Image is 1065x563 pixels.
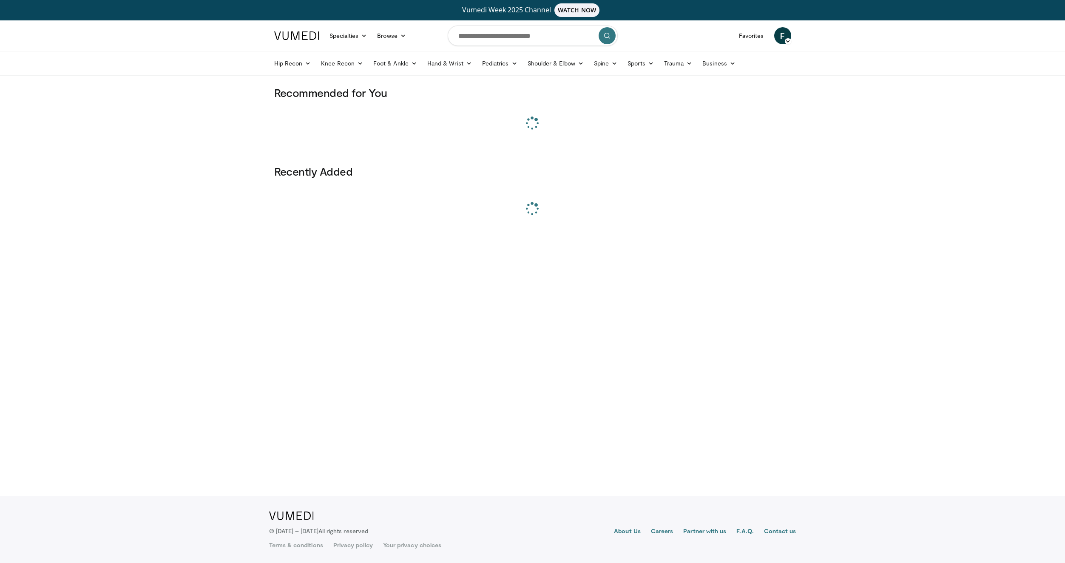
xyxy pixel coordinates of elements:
[764,527,796,537] a: Contact us
[274,86,791,100] h3: Recommended for You
[372,27,411,44] a: Browse
[736,527,753,537] a: F.A.Q.
[274,165,791,178] h3: Recently Added
[614,527,641,537] a: About Us
[734,27,769,44] a: Favorites
[383,541,441,549] a: Your privacy choices
[269,527,369,535] p: © [DATE] – [DATE]
[651,527,673,537] a: Careers
[274,31,319,40] img: VuMedi Logo
[683,527,726,537] a: Partner with us
[554,3,599,17] span: WATCH NOW
[324,27,372,44] a: Specialties
[477,55,523,72] a: Pediatrics
[333,541,373,549] a: Privacy policy
[697,55,741,72] a: Business
[523,55,589,72] a: Shoulder & Elbow
[275,3,790,17] a: Vumedi Week 2025 ChannelWATCH NOW
[316,55,368,72] a: Knee Recon
[774,27,791,44] a: F
[589,55,622,72] a: Spine
[318,527,368,535] span: All rights reserved
[269,541,323,549] a: Terms & conditions
[368,55,422,72] a: Foot & Ankle
[622,55,659,72] a: Sports
[422,55,477,72] a: Hand & Wrist
[269,55,316,72] a: Hip Recon
[448,26,618,46] input: Search topics, interventions
[659,55,698,72] a: Trauma
[269,512,314,520] img: VuMedi Logo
